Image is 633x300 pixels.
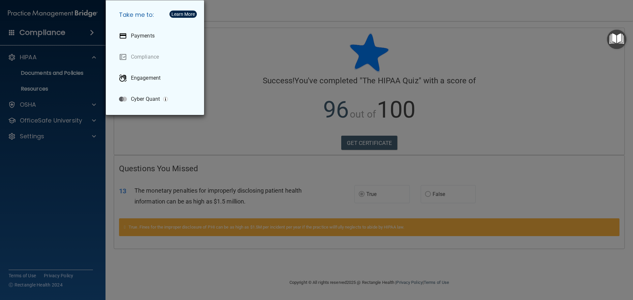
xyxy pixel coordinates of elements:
a: Payments [114,27,199,45]
a: Engagement [114,69,199,87]
a: Cyber Quant [114,90,199,108]
h5: Take me to: [114,6,199,24]
div: Learn More [171,12,195,16]
p: Engagement [131,75,161,81]
p: Cyber Quant [131,96,160,102]
button: Open Resource Center [607,30,626,49]
button: Learn More [169,11,197,18]
p: Payments [131,33,155,39]
a: Compliance [114,48,199,66]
